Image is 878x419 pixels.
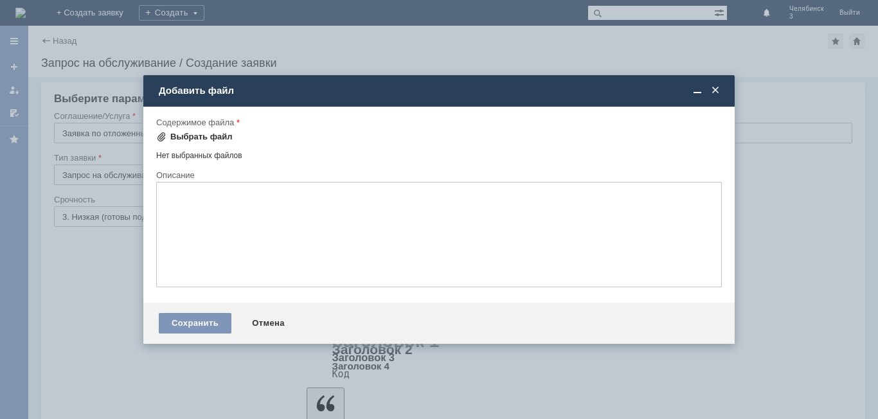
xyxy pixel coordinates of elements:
[156,171,719,179] div: Описание
[170,132,233,142] div: Выбрать файл
[709,85,722,96] span: Закрыть
[5,5,188,26] div: ч3 [PERSON_NAME] кв, просим удалить отложенные [PERSON_NAME]
[156,146,722,161] div: Нет выбранных файлов
[691,85,704,96] span: Свернуть (Ctrl + M)
[156,118,719,127] div: Содержимое файла
[159,85,722,96] div: Добавить файл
